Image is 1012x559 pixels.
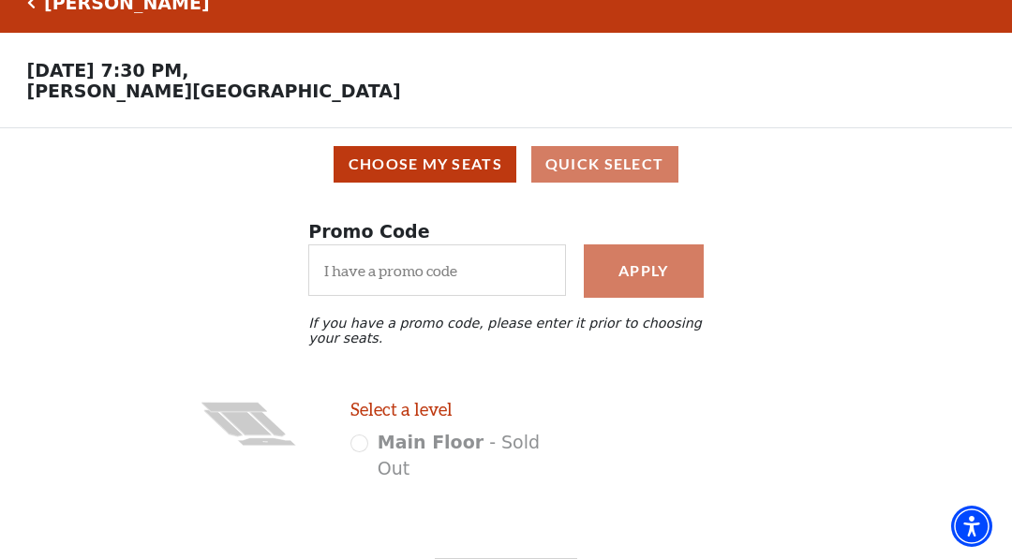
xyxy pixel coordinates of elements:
text: Stage [261,440,267,441]
p: Promo Code [308,218,704,245]
g: Balcony - Seats Available: 1 [201,402,267,411]
h2: Select a level [350,399,577,420]
div: Accessibility Menu [951,506,992,547]
button: Choose My Seats [334,146,516,183]
p: If you have a promo code, please enter it prior to choosing your seats. [308,316,704,346]
input: I have a promo code [308,244,566,296]
span: Main Floor [378,432,484,452]
g: Main Floor - Seats Available: 1 [204,409,286,436]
